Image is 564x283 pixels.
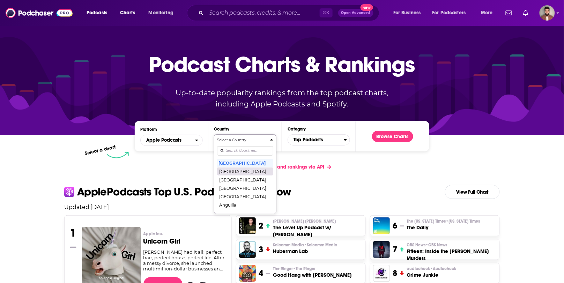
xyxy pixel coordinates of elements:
[87,8,107,18] span: Podcasts
[273,266,352,278] a: The Ringer•The RingerGood Hang with [PERSON_NAME]
[162,87,402,110] p: Up-to-date popularity rankings from the top podcast charts, including Apple Podcasts and Spotify.
[373,217,390,234] img: The Daily
[217,159,273,167] button: [GEOGRAPHIC_DATA]
[393,244,397,255] h3: 7
[372,131,413,142] button: Browse Charts
[520,7,531,19] a: Show notifications dropdown
[273,271,352,278] h3: Good Hang with [PERSON_NAME]
[273,266,316,271] span: The Ringer
[217,201,273,209] button: Anguilla
[217,146,273,156] input: Search Countries...
[540,5,555,21] img: User Profile
[273,248,338,255] h3: Huberman Lab
[64,187,74,197] img: apple Icon
[407,266,457,271] p: audiochuck • Audiochuck
[143,231,226,249] a: Apple Inc.Unicorn Girl
[206,7,320,18] input: Search podcasts, credits, & more...
[273,242,338,255] a: Scicomm Media•Scicomm MediaHuberman Lab
[84,144,116,156] p: Select a chart
[149,8,173,18] span: Monitoring
[273,224,363,238] h3: The Level Up Podcast w/ [PERSON_NAME]
[430,266,457,271] span: • Audiochuck
[320,8,333,17] span: ⌘ K
[214,134,276,214] button: Countries
[217,184,273,192] button: [GEOGRAPHIC_DATA]
[407,242,447,248] span: CBS News
[217,176,273,184] button: [GEOGRAPHIC_DATA]
[217,167,273,176] button: [GEOGRAPHIC_DATA]
[144,7,183,18] button: open menu
[304,243,338,247] span: • Scicomm Media
[259,244,263,255] h3: 3
[217,209,273,217] button: [GEOGRAPHIC_DATA]
[293,266,316,271] span: • The Ringer
[393,268,397,278] h3: 8
[432,8,466,18] span: For Podcasters
[273,218,363,224] p: Paul Alex Espinoza
[445,185,500,199] a: View Full Chart
[120,8,135,18] span: Charts
[446,219,480,224] span: • [US_STATE] Times
[143,249,226,271] div: [PERSON_NAME] had it all: perfect hair, perfect house, perfect life. After a messy divorce, she l...
[259,268,263,278] h3: 4
[407,218,480,231] a: The [US_STATE] Times•[US_STATE] TimesThe Daily
[407,224,480,231] h3: The Daily
[82,7,116,18] button: open menu
[373,265,390,282] img: Crime Junkie
[259,221,263,231] h3: 2
[77,186,291,198] p: Apple Podcasts Top U.S. Podcasts Right Now
[503,7,515,19] a: Show notifications dropdown
[361,4,373,11] span: New
[143,231,163,237] span: Apple Inc.
[388,7,430,18] button: open menu
[116,7,139,18] a: Charts
[407,248,497,262] h3: Fifteen: Inside the [PERSON_NAME] Murders
[407,266,457,271] span: audiochuck
[146,138,181,143] span: Apple Podcasts
[288,134,344,146] span: Top Podcasts
[476,7,502,18] button: open menu
[393,8,421,18] span: For Business
[194,5,386,21] div: Search podcasts, credits, & more...
[273,242,338,248] p: Scicomm Media • Scicomm Media
[341,11,370,15] span: Open Advanced
[481,8,493,18] span: More
[140,135,203,146] h2: Platforms
[407,266,457,278] a: audiochuck•AudiochuckCrime Junkie
[273,218,336,224] span: [PERSON_NAME] [PERSON_NAME]
[373,241,390,258] img: Fifteen: Inside the Daniel Marsh Murders
[239,265,256,282] img: Good Hang with Amy Poehler
[217,139,267,142] h4: Select a Country
[107,152,129,158] img: select arrow
[239,217,256,234] img: The Level Up Podcast w/ Paul Alex
[140,135,203,146] button: open menu
[6,6,73,20] img: Podchaser - Follow, Share and Rate Podcasts
[407,242,497,248] p: CBS News • CBS News
[407,242,497,262] a: CBS News•CBS NewsFifteen: Inside the [PERSON_NAME] Murders
[143,231,226,237] p: Apple Inc.
[239,241,256,258] img: Huberman Lab
[227,158,337,176] a: Get podcast charts and rankings via API
[273,218,363,238] a: [PERSON_NAME] [PERSON_NAME]The Level Up Podcast w/ [PERSON_NAME]
[232,164,324,170] span: Get podcast charts and rankings via API
[407,271,457,278] h3: Crime Junkie
[407,218,480,224] span: The [US_STATE] Times
[540,5,555,21] button: Show profile menu
[407,218,480,224] p: The New York Times • New York Times
[59,204,505,210] p: Updated: [DATE]
[288,134,350,146] button: Categories
[273,242,338,248] span: Scicomm Media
